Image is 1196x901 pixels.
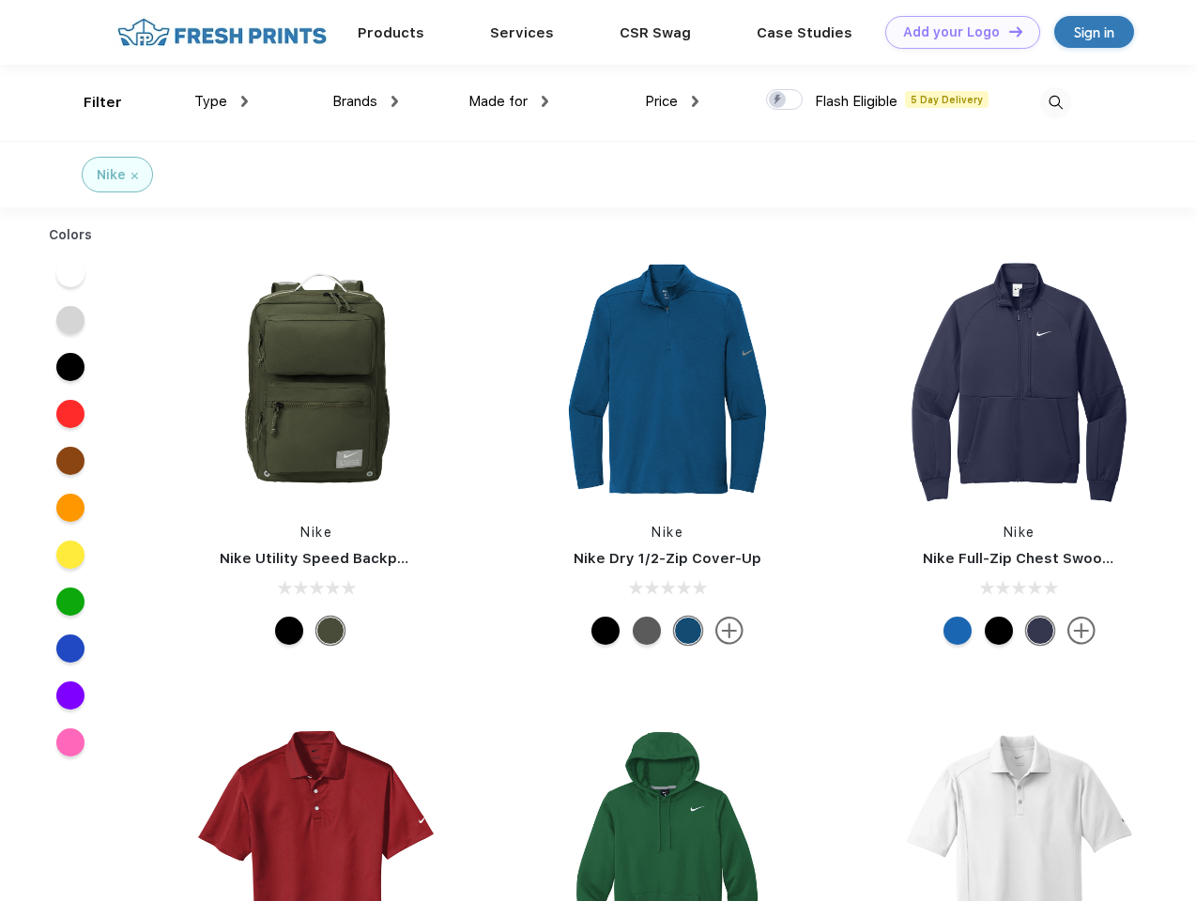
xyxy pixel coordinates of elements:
[84,92,122,114] div: Filter
[1067,617,1096,645] img: more.svg
[275,617,303,645] div: Black
[674,617,702,645] div: Gym Blue
[358,24,424,41] a: Products
[35,225,107,245] div: Colors
[943,617,972,645] div: Royal
[692,96,698,107] img: dropdown.png
[490,24,554,41] a: Services
[131,173,138,179] img: filter_cancel.svg
[815,93,897,110] span: Flash Eligible
[194,93,227,110] span: Type
[468,93,528,110] span: Made for
[542,96,548,107] img: dropdown.png
[192,254,441,504] img: func=resize&h=266
[591,617,620,645] div: Black
[543,254,792,504] img: func=resize&h=266
[574,550,761,567] a: Nike Dry 1/2-Zip Cover-Up
[1009,26,1022,37] img: DT
[620,24,691,41] a: CSR Swag
[905,91,989,108] span: 5 Day Delivery
[715,617,744,645] img: more.svg
[923,550,1173,567] a: Nike Full-Zip Chest Swoosh Jacket
[112,16,332,49] img: fo%20logo%202.webp
[332,93,377,110] span: Brands
[316,617,345,645] div: Cargo Khaki
[985,617,1013,645] div: Black
[220,550,422,567] a: Nike Utility Speed Backpack
[97,165,126,185] div: Nike
[1040,87,1071,118] img: desktop_search.svg
[895,254,1144,504] img: func=resize&h=266
[633,617,661,645] div: Black Heather
[1004,525,1035,540] a: Nike
[241,96,248,107] img: dropdown.png
[391,96,398,107] img: dropdown.png
[1074,22,1114,43] div: Sign in
[1054,16,1134,48] a: Sign in
[300,525,332,540] a: Nike
[1026,617,1054,645] div: Midnight Navy
[903,24,1000,40] div: Add your Logo
[645,93,678,110] span: Price
[652,525,683,540] a: Nike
